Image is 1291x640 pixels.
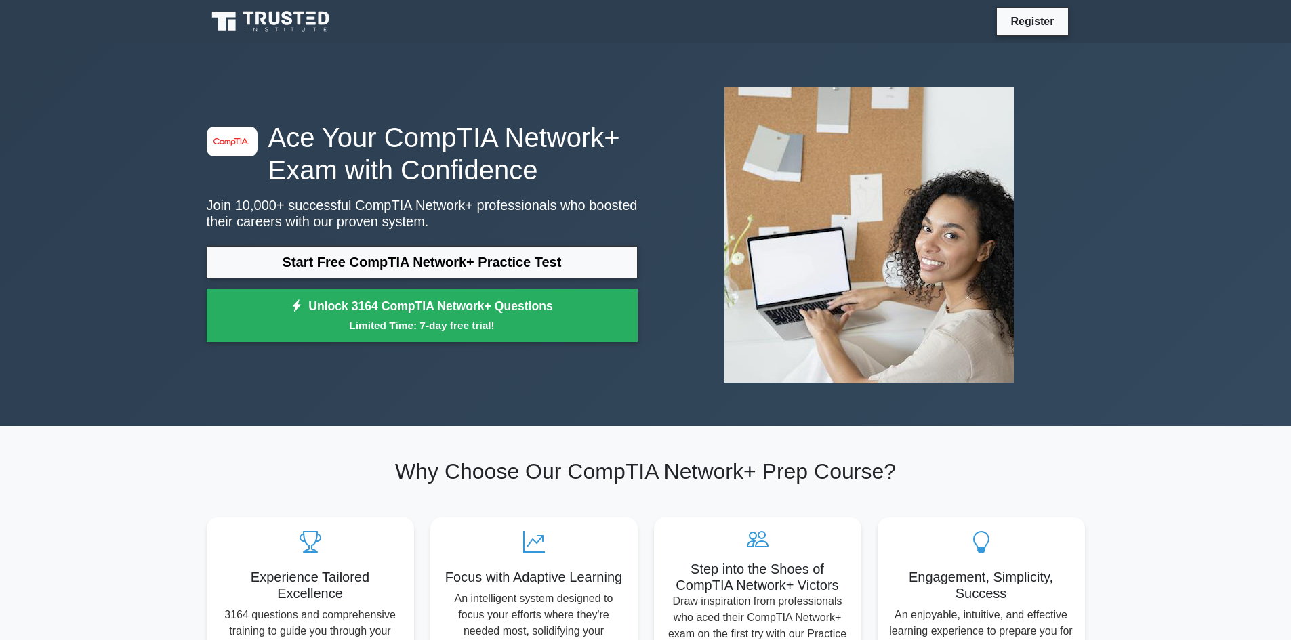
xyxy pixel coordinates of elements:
[207,289,638,343] a: Unlock 3164 CompTIA Network+ QuestionsLimited Time: 7-day free trial!
[1002,13,1062,30] a: Register
[224,318,621,333] small: Limited Time: 7-day free trial!
[441,569,627,585] h5: Focus with Adaptive Learning
[207,121,638,186] h1: Ace Your CompTIA Network+ Exam with Confidence
[207,246,638,278] a: Start Free CompTIA Network+ Practice Test
[888,569,1074,601] h5: Engagement, Simplicity, Success
[665,561,851,593] h5: Step into the Shoes of CompTIA Network+ Victors
[207,197,638,230] p: Join 10,000+ successful CompTIA Network+ professionals who boosted their careers with our proven ...
[207,458,1085,484] h2: Why Choose Our CompTIA Network+ Prep Course?
[218,569,403,601] h5: Experience Tailored Excellence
